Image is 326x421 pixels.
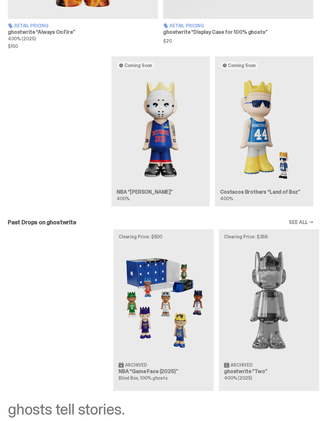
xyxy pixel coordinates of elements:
[163,39,313,43] span: $20
[8,219,76,225] h2: Past Drops on ghostwrite
[220,196,233,202] span: 400%
[140,375,167,381] span: 100% ghosts
[224,234,314,239] p: Clearing Price: $356
[113,229,214,391] a: Clearing Price: $500 Game Face (2025) Archived
[228,63,256,68] span: Coming Soon
[119,244,208,357] img: Game Face (2025)
[119,234,208,239] p: Clearing Price: $500
[117,75,205,185] img: Eminem
[8,44,158,49] span: $150
[224,244,314,357] img: Two
[119,375,139,381] span: Blind Box,
[220,75,308,185] img: Land of Boz
[117,196,129,202] span: 400%
[224,375,252,381] span: 400% (2025)
[124,63,152,68] span: Coming Soon
[8,30,158,35] h3: ghostwrite “Always On Fire”
[231,363,252,367] span: Archived
[8,401,313,417] div: ghosts tell stories.
[117,189,205,195] h3: NBA “[PERSON_NAME]”
[119,369,208,374] h3: NBA “Game Face (2025)”
[219,229,319,391] a: Clearing Price: $356 Two Archived
[125,363,147,367] span: Archived
[14,23,49,28] span: Retail Pricing
[289,220,313,225] a: SEE ALL →
[8,36,35,42] span: 400% (2025)
[163,30,313,35] h3: ghostwrite “Display Case for 100% ghosts”
[224,369,314,374] h3: ghostwrite “Two”
[170,23,204,28] span: Retail Pricing
[220,189,308,195] h3: Costacos Brothers “Land of Boz”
